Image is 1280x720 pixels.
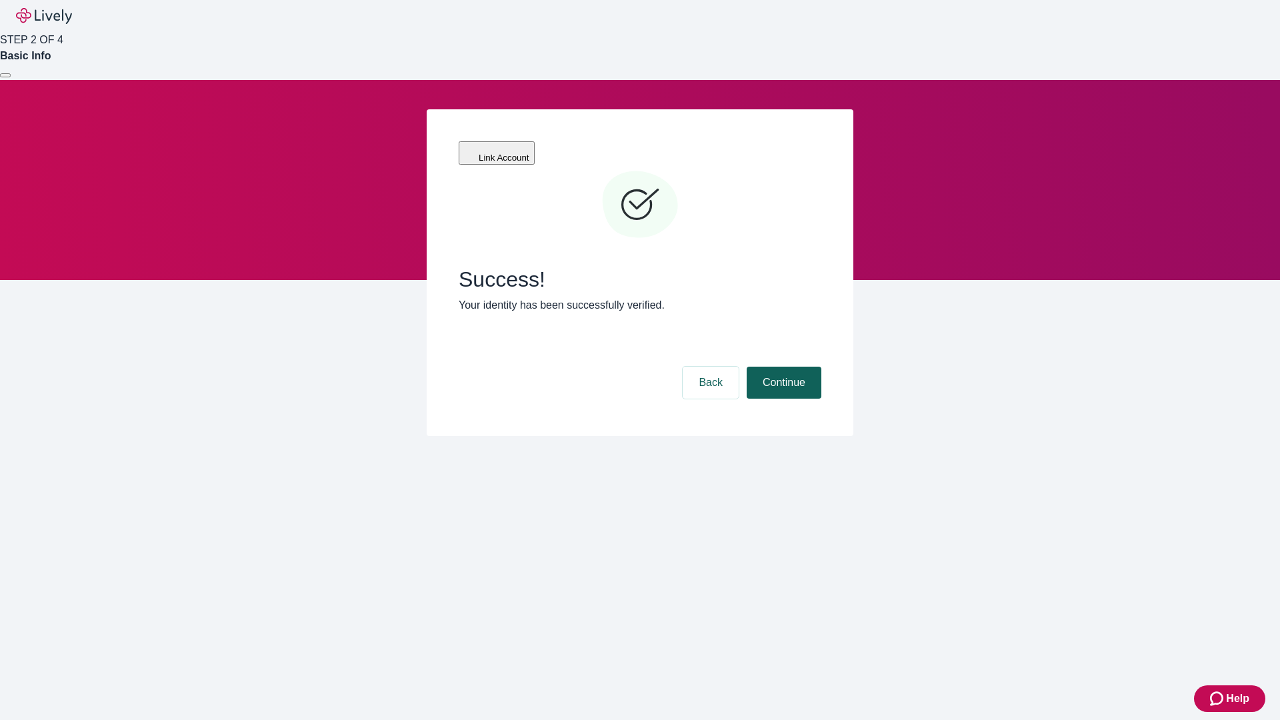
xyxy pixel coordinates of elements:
button: Back [683,367,739,399]
button: Zendesk support iconHelp [1194,685,1265,712]
svg: Checkmark icon [600,165,680,245]
p: Your identity has been successfully verified. [459,297,821,313]
button: Continue [747,367,821,399]
span: Help [1226,691,1249,707]
img: Lively [16,8,72,24]
span: Success! [459,267,821,292]
button: Link Account [459,141,535,165]
svg: Zendesk support icon [1210,691,1226,707]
